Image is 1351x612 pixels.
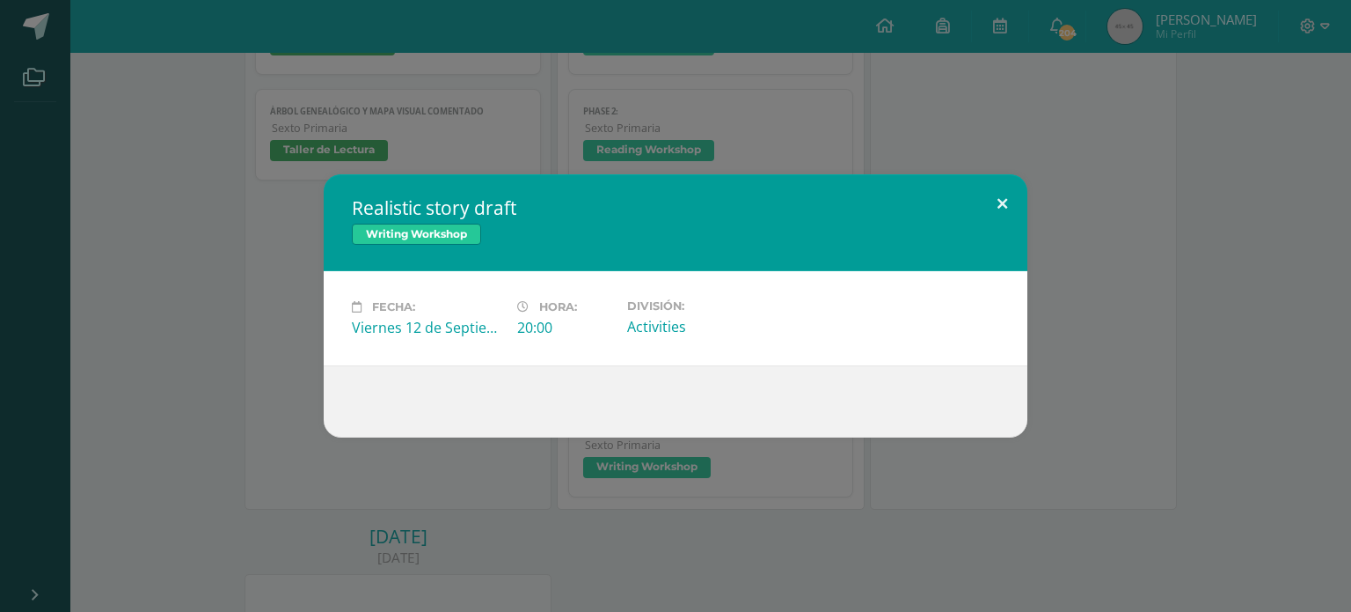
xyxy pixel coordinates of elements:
div: Activities [627,317,778,336]
div: Viernes 12 de Septiembre [352,318,503,337]
h2: Realistic story draft [352,195,999,220]
div: 20:00 [517,318,613,337]
button: Close (Esc) [977,174,1027,234]
span: Writing Workshop [352,224,481,245]
span: Hora: [539,300,577,313]
span: Fecha: [372,300,415,313]
label: División: [627,299,778,313]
